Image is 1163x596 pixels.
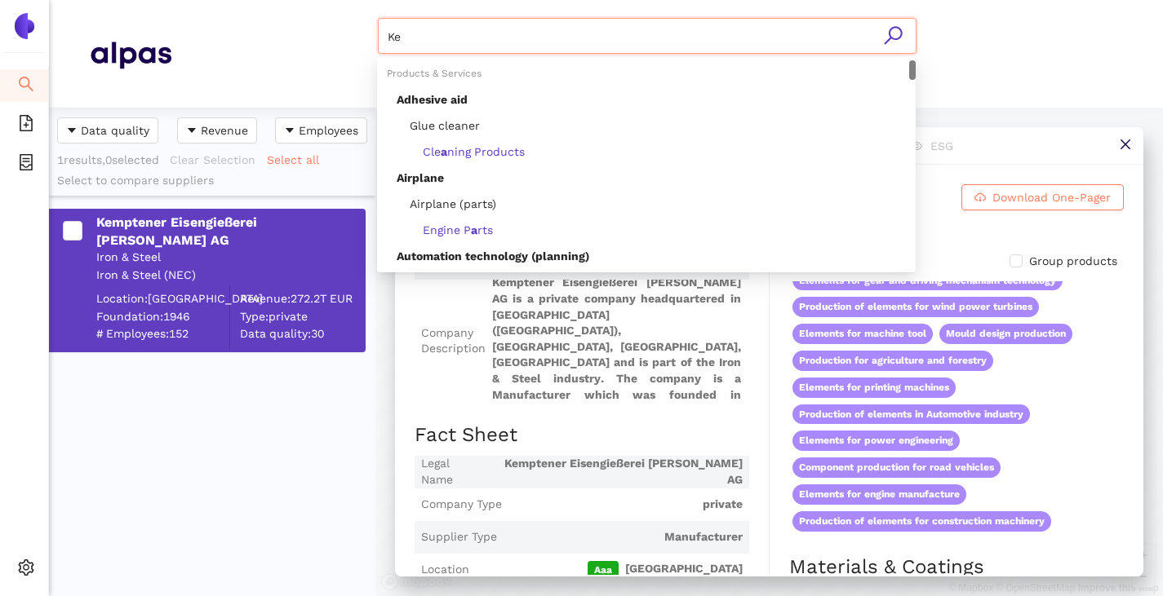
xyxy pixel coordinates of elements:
span: Glue cleaner [397,119,480,132]
span: Aaa [588,561,619,579]
span: Type: private [240,308,364,324]
span: Cle ning Products [423,145,525,158]
div: Iron & Steel [96,249,364,266]
span: Kemptener Eisengießerei [PERSON_NAME] AG [491,456,743,488]
span: Airplane [397,171,444,184]
span: Elements for power engineering [792,430,960,451]
span: Data quality [81,121,149,139]
img: Homepage [90,34,171,75]
button: caret-downEmployees [275,117,367,143]
span: Supplier Type [421,529,497,545]
span: Airplane (parts) [397,197,496,210]
span: [GEOGRAPHIC_DATA] [476,561,743,579]
span: eye [911,140,922,152]
span: Group products [1023,254,1124,270]
img: Logo [11,13,38,39]
span: Elements for engine manufacture [792,484,966,505]
span: Download One-Pager [992,188,1111,206]
span: Kemptener Eisengießerei [PERSON_NAME] AG is a private company headquartered in [GEOGRAPHIC_DATA] ... [492,280,743,402]
span: Revenue [201,121,248,139]
span: Component production for road vehicles [792,457,1001,478]
span: Company Description [421,325,486,357]
button: close [1107,127,1143,164]
span: Employees [299,121,358,139]
button: Select all [266,147,330,173]
span: Automation technology (planning) [397,249,589,263]
span: container [18,148,34,181]
span: Engine P rts [423,223,493,236]
span: Elements for machine tool [792,324,933,344]
span: caret-down [284,125,295,138]
span: private [508,497,743,513]
span: Production of elements in Automotive industry [792,404,1030,425]
b: a [441,145,447,158]
span: caret-down [66,125,78,138]
span: file-add [18,109,34,142]
div: Products & Services [377,60,916,86]
span: Production of elements for wind power turbines [792,297,1039,317]
span: Select all [267,151,319,169]
span: Foundation: 1946 [96,308,229,324]
button: Clear Selection [169,147,266,173]
h2: Fact Sheet [415,422,749,449]
span: 1 results, 0 selected [57,153,159,166]
div: Revenue: 272.2T EUR [240,291,364,307]
div: Select to compare suppliers [57,173,367,189]
span: Production of elements for construction machinery [792,511,1051,532]
h2: Materials & Coatings [789,554,1124,581]
span: Location [421,562,469,578]
div: Kemptener Eisengießerei [PERSON_NAME] AG [96,214,364,250]
span: caret-down [186,125,198,138]
div: Location: [GEOGRAPHIC_DATA] [96,291,229,307]
div: Iron & Steel (NEC) [96,267,364,283]
button: caret-downData quality [57,117,158,143]
button: cloud-downloadDownload One-Pager [961,184,1124,210]
span: search [883,25,903,46]
span: Legal Name [421,456,484,488]
span: setting [18,554,34,586]
span: Production for agriculture and forestry [792,351,993,371]
span: Data quality: 30 [240,326,364,342]
span: close [1119,138,1132,151]
span: cloud-download [974,192,986,205]
span: Mould design production [939,324,1072,344]
button: caret-downRevenue [177,117,257,143]
b: a [471,223,477,236]
span: search [18,70,34,103]
span: # Employees: 152 [96,326,229,342]
span: Company Type [421,497,502,513]
span: Manufacturer [504,529,743,545]
span: ESG [930,139,953,152]
span: Elements for printing machines [792,377,956,398]
span: Adhesive aid [397,93,468,106]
